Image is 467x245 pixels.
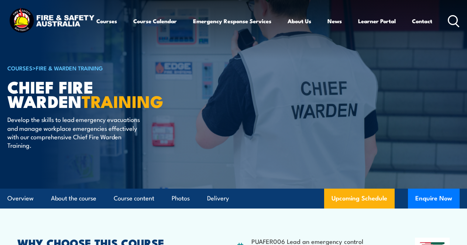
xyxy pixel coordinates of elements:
a: About the course [51,189,96,208]
h1: Chief Fire Warden [7,79,190,108]
a: Emergency Response Services [193,12,271,30]
a: Photos [172,189,190,208]
a: Courses [96,12,117,30]
p: Develop the skills to lead emergency evacuations and manage workplace emergencies effectively wit... [7,115,142,150]
a: Delivery [207,189,229,208]
strong: TRAINING [82,88,164,113]
a: Overview [7,189,34,208]
a: Learner Portal [358,12,396,30]
a: News [327,12,342,30]
a: Upcoming Schedule [324,189,395,209]
h6: > [7,63,190,72]
a: Course Calendar [133,12,177,30]
a: Course content [114,189,154,208]
button: Enquire Now [408,189,460,209]
a: Contact [412,12,432,30]
a: COURSES [7,64,32,72]
a: About Us [288,12,311,30]
a: Fire & Warden Training [36,64,103,72]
